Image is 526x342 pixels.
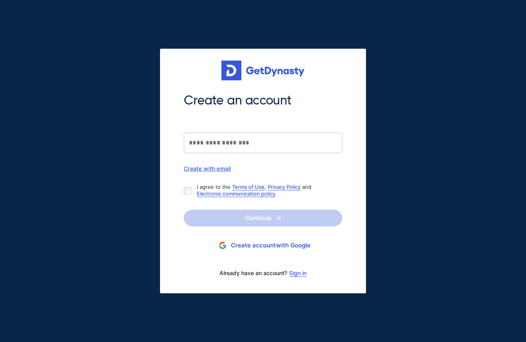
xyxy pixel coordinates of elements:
[197,184,336,197] p: I agree to the , and .
[184,238,342,253] button: Create accountwith Google
[289,270,307,276] a: Sign in
[232,184,265,190] a: Terms of Use
[268,184,301,190] a: Privacy Policy
[184,165,342,172] div: Create with email
[184,92,342,109] span: Create an account
[197,190,275,197] a: Electronic communication policy
[184,265,342,281] div: Already have an account?
[221,61,305,80] img: Get started for free with Dynasty Trust Company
